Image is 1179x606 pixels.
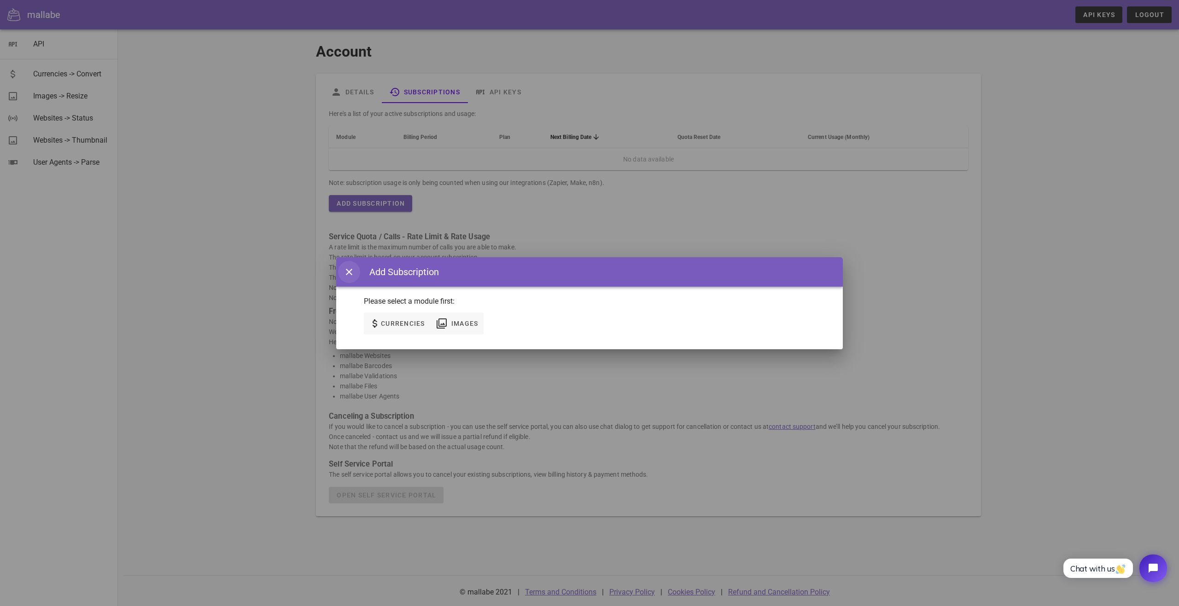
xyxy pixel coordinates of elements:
p: Please select a module first: [364,296,815,307]
span: Images [451,320,479,327]
div: Add Subscription [360,265,439,279]
button: Currencies [364,312,431,335]
span: Currencies [380,320,425,327]
button: Images [431,312,484,335]
iframe: Tidio Chat [1053,547,1175,590]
